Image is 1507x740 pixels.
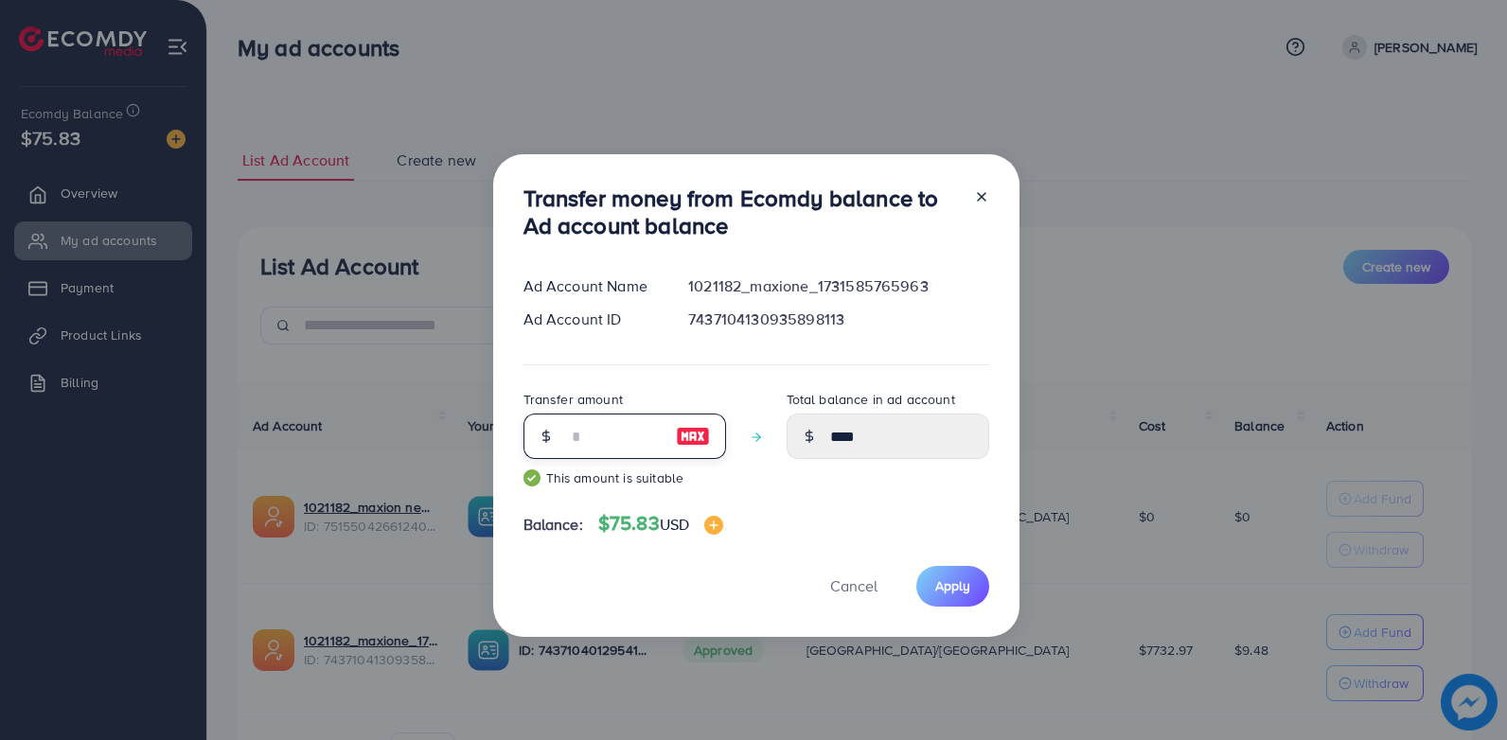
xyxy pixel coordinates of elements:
[916,566,989,607] button: Apply
[508,308,674,330] div: Ad Account ID
[523,468,726,487] small: This amount is suitable
[523,185,959,239] h3: Transfer money from Ecomdy balance to Ad account balance
[508,275,674,297] div: Ad Account Name
[660,514,689,535] span: USD
[830,575,878,596] span: Cancel
[673,275,1003,297] div: 1021182_maxione_1731585765963
[523,469,541,486] img: guide
[673,308,1003,330] div: 7437104130935898113
[523,514,583,536] span: Balance:
[523,390,623,409] label: Transfer amount
[676,425,710,448] img: image
[935,576,970,595] span: Apply
[787,390,955,409] label: Total balance in ad account
[598,512,723,536] h4: $75.83
[807,566,901,607] button: Cancel
[704,516,723,535] img: image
